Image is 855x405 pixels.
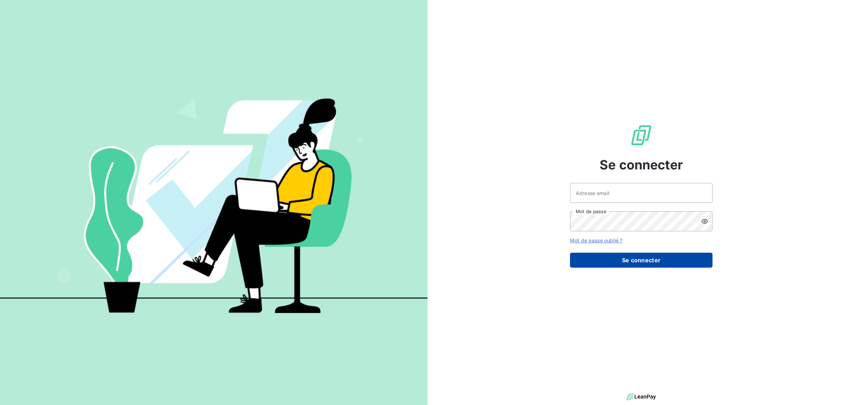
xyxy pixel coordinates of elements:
[627,391,656,402] img: logo
[600,155,683,174] span: Se connecter
[570,183,712,203] input: placeholder
[570,253,712,268] button: Se connecter
[630,124,653,147] img: Logo LeanPay
[570,237,622,243] a: Mot de passe oublié ?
